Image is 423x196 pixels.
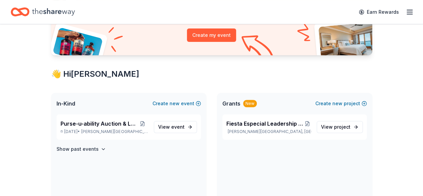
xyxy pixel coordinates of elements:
[61,129,148,134] p: [DATE] •
[334,124,350,130] span: project
[355,6,403,18] a: Earn Rewards
[315,100,367,108] button: Createnewproject
[57,100,75,108] span: In-Kind
[241,35,275,60] img: Curvy arrow
[332,100,342,108] span: new
[11,4,75,20] a: Home
[51,69,372,79] div: 👋 Hi [PERSON_NAME]
[226,129,311,134] p: [PERSON_NAME][GEOGRAPHIC_DATA], [GEOGRAPHIC_DATA]
[243,100,257,107] div: New
[321,123,350,131] span: View
[81,129,148,134] span: [PERSON_NAME][GEOGRAPHIC_DATA], [GEOGRAPHIC_DATA]
[317,121,363,133] a: View project
[226,120,304,128] span: Fiesta Especial Leadership & Lifeskills Development
[158,123,185,131] span: View
[187,28,236,42] button: Create my event
[57,145,99,153] h4: Show past events
[154,121,197,133] a: View event
[171,124,185,130] span: event
[170,100,180,108] span: new
[61,120,137,128] span: Purse-u-ability Auction & Loteria
[222,100,240,108] span: Grants
[152,100,201,108] button: Createnewevent
[57,145,106,153] button: Show past events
